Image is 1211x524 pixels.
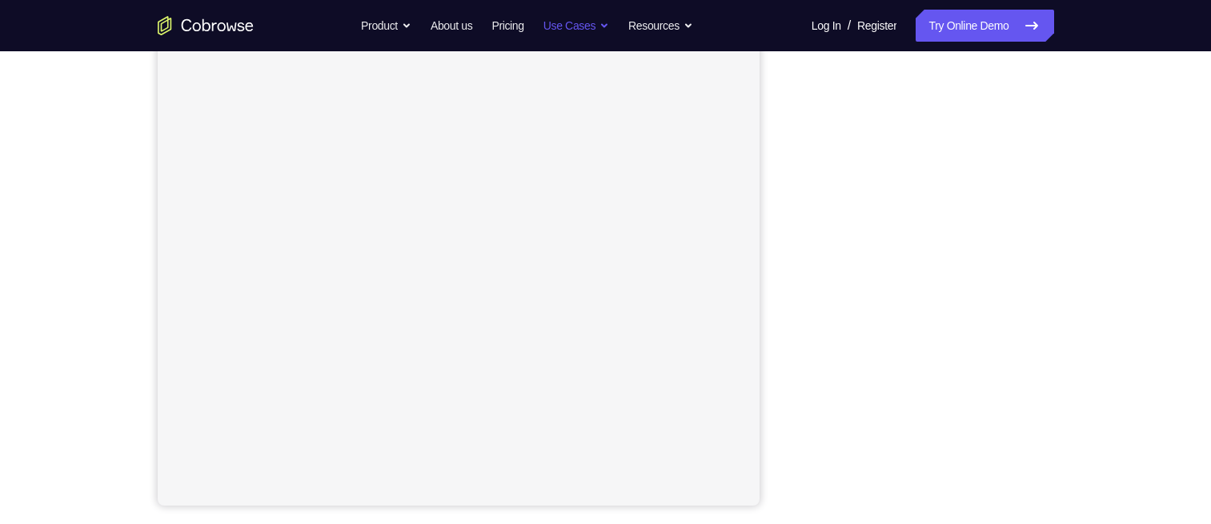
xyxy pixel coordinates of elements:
[543,10,609,42] button: Use Cases
[848,16,851,35] span: /
[361,10,411,42] button: Product
[916,10,1053,42] a: Try Online Demo
[628,10,693,42] button: Resources
[431,10,472,42] a: About us
[158,16,254,35] a: Go to the home page
[491,10,523,42] a: Pricing
[857,10,896,42] a: Register
[812,10,841,42] a: Log In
